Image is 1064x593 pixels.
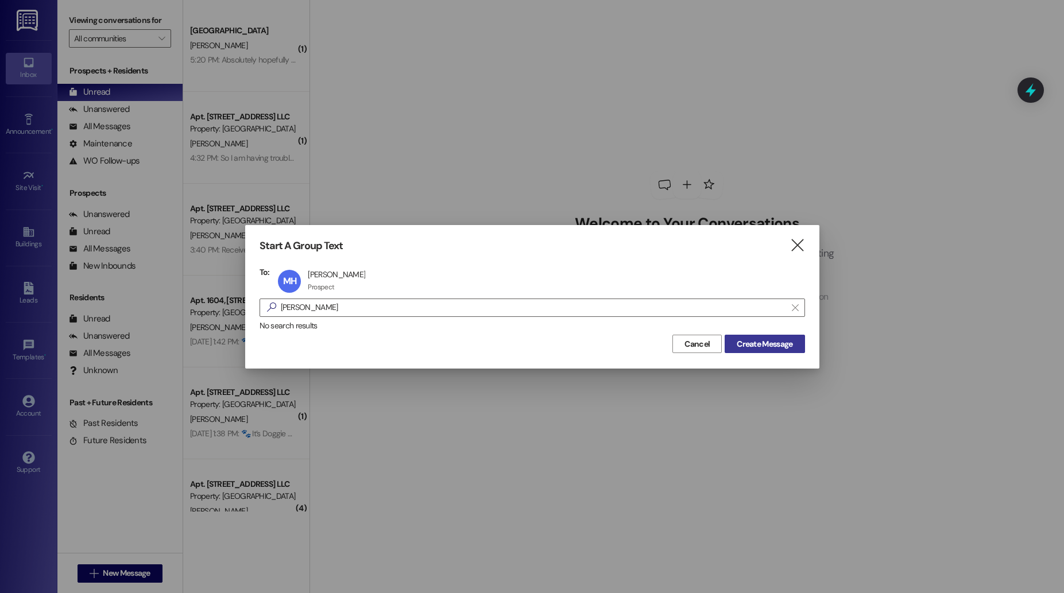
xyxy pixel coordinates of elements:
[786,299,804,316] button: Clear text
[672,335,722,353] button: Cancel
[260,267,270,277] h3: To:
[281,300,786,316] input: Search for any contact or apartment
[725,335,804,353] button: Create Message
[792,303,798,312] i: 
[262,301,281,313] i: 
[283,275,296,287] span: MH
[260,239,343,253] h3: Start A Group Text
[308,282,334,292] div: Prospect
[260,320,805,332] div: No search results
[684,338,710,350] span: Cancel
[308,269,365,280] div: [PERSON_NAME]
[737,338,792,350] span: Create Message
[790,239,805,251] i: 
